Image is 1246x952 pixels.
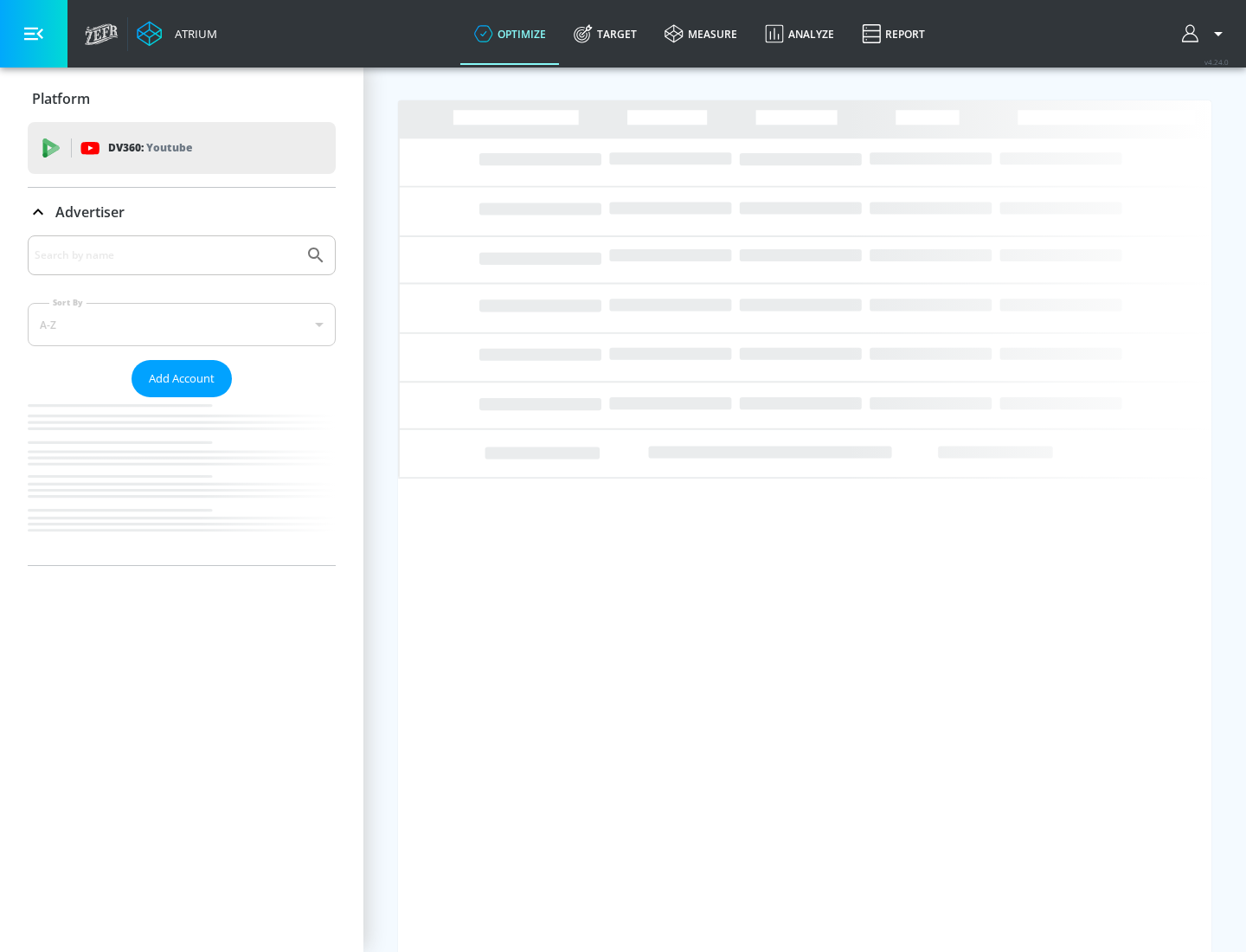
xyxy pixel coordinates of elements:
[560,3,651,65] a: Target
[1204,57,1229,67] span: v 4.24.0
[146,138,192,157] p: Youtube
[49,297,87,308] label: Sort By
[460,3,560,65] a: optimize
[848,3,939,65] a: Report
[28,188,336,236] div: Advertiser
[137,21,217,47] a: Atrium
[28,303,336,346] div: A-Z
[168,26,217,42] div: Atrium
[751,3,848,65] a: Analyze
[55,203,125,222] p: Advertiser
[28,122,336,174] div: DV360: Youtube
[28,235,336,565] div: Advertiser
[28,397,336,565] nav: list of Advertiser
[108,138,192,158] p: DV360:
[28,74,336,123] div: Platform
[149,369,215,389] span: Add Account
[651,3,751,65] a: measure
[132,360,232,397] button: Add Account
[35,244,297,267] input: Search by name
[32,89,90,108] p: Platform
